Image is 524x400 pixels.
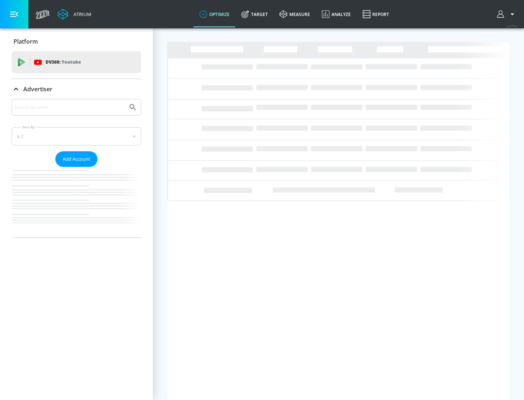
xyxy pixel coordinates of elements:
[12,167,141,237] nav: list of Advertiser
[12,51,141,73] div: DV360: Youtube
[12,79,141,99] div: Advertiser
[23,85,52,93] p: Advertiser
[12,127,141,145] div: A-Z
[71,11,91,17] div: Atrium
[235,1,274,27] a: Target
[21,125,36,129] label: Sort By
[13,37,38,45] p: Platform
[57,9,91,20] a: Atrium
[61,58,81,66] p: Youtube
[12,31,141,52] div: Platform
[507,24,517,28] span: v 4.25.4
[357,1,395,27] a: Report
[316,1,357,27] a: Analyze
[194,1,235,27] a: optimize
[15,103,125,112] input: Search by name
[274,1,316,27] a: measure
[45,58,81,66] p: DV360:
[63,155,90,163] span: Add Account
[55,151,98,167] button: Add Account
[12,99,141,237] div: Advertiser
